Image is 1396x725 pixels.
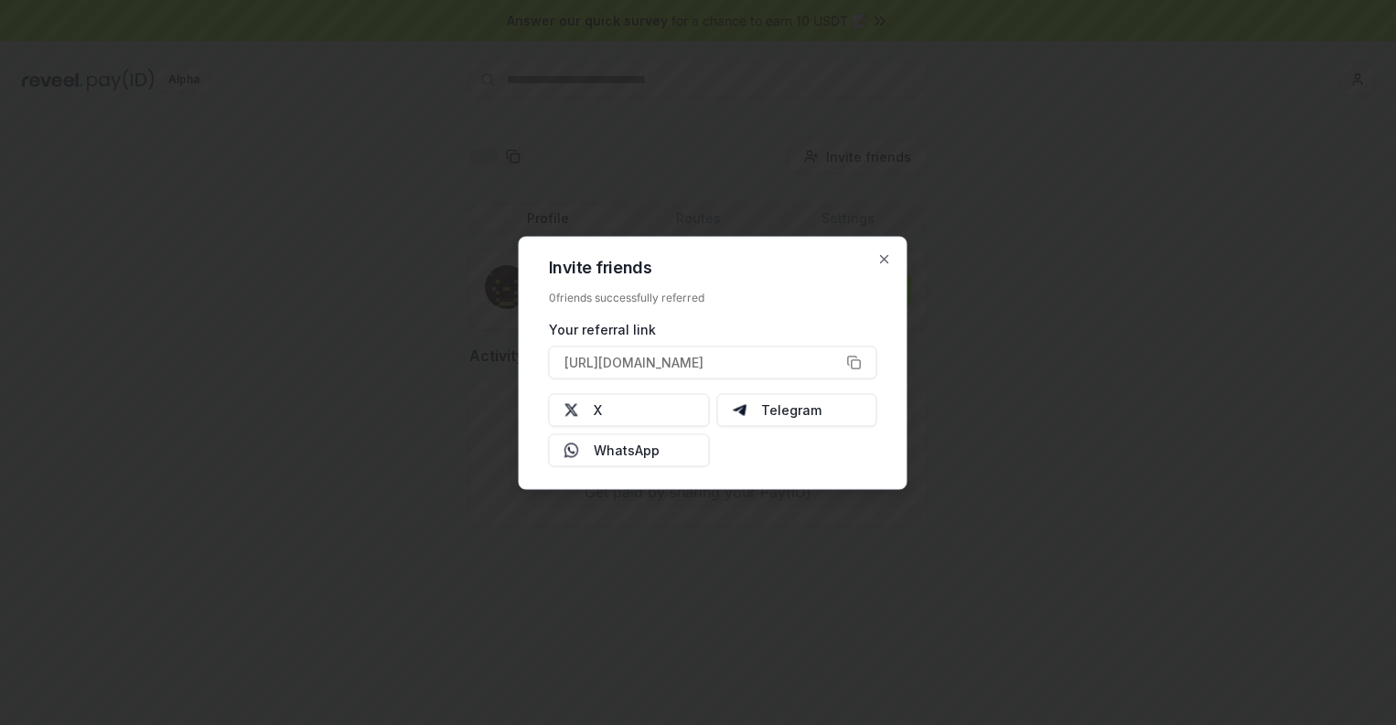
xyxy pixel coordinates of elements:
button: [URL][DOMAIN_NAME] [549,346,877,378]
h2: Invite friends [549,259,877,275]
div: 0 friends successfully referred [549,290,877,304]
img: Telegram [732,402,746,417]
img: Whatsapp [564,442,579,457]
button: X [549,393,710,426]
span: [URL][DOMAIN_NAME] [564,353,703,372]
img: X [564,402,579,417]
div: Your referral link [549,319,877,338]
button: Telegram [716,393,877,426]
button: WhatsApp [549,433,710,466]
